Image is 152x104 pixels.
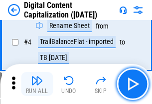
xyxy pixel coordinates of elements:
img: Support [119,6,127,14]
img: Undo [63,74,75,86]
img: Skip [95,74,107,86]
div: Rename Sheet [47,20,92,32]
span: # 4 [24,38,31,46]
img: Run All [31,74,43,86]
button: Undo [53,72,85,96]
img: Back [8,4,20,16]
div: to [120,38,125,46]
img: Settings menu [132,4,144,16]
div: Digital Content Capitalization ([DATE]) [24,0,115,19]
div: TB [DATE] [38,52,69,64]
div: TrailBalanceFlat - imported [38,36,116,48]
div: Skip [95,88,107,94]
div: Run All [26,88,48,94]
button: Skip [85,72,117,96]
div: Undo [61,88,76,94]
div: from [96,22,109,30]
img: Main button [125,76,141,92]
button: Run All [21,72,53,96]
